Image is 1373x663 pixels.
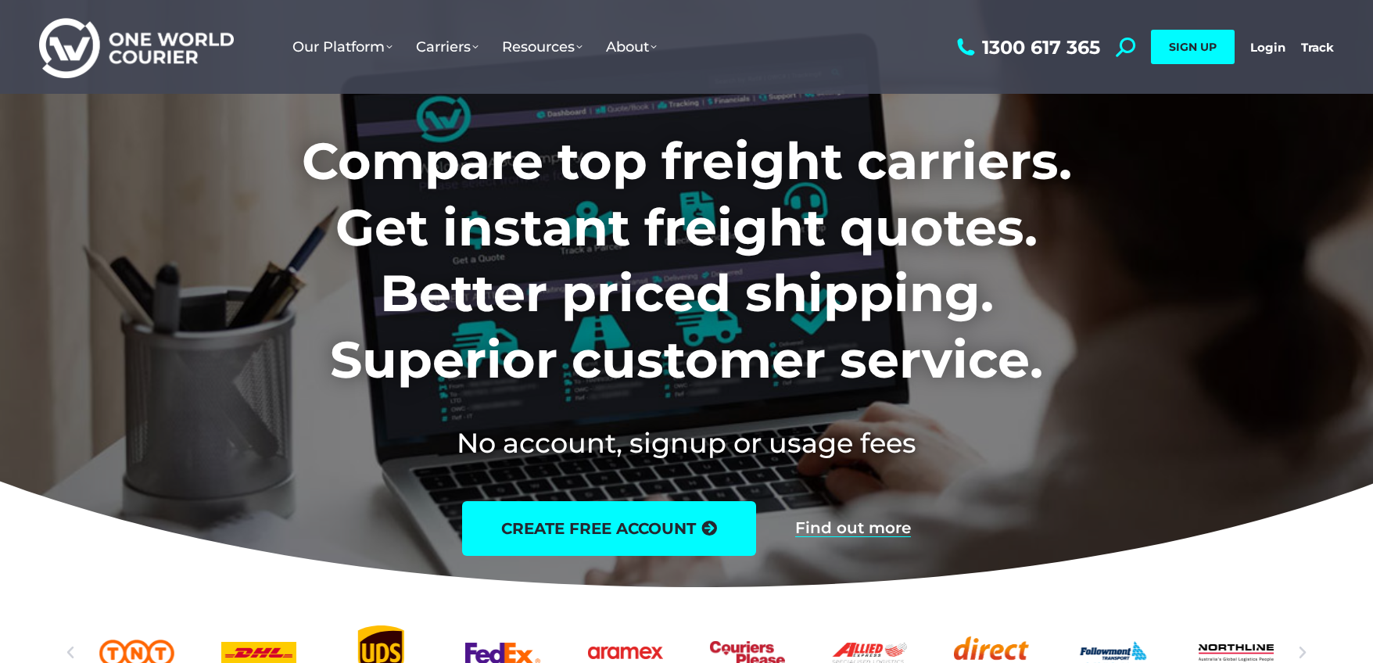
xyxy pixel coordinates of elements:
a: Our Platform [281,23,404,71]
img: One World Courier [39,16,234,79]
span: SIGN UP [1169,40,1217,54]
a: Carriers [404,23,490,71]
span: Our Platform [292,38,393,56]
a: About [594,23,669,71]
h1: Compare top freight carriers. Get instant freight quotes. Better priced shipping. Superior custom... [199,128,1175,392]
a: SIGN UP [1151,30,1235,64]
span: About [606,38,657,56]
a: create free account [462,501,756,556]
a: Resources [490,23,594,71]
span: Carriers [416,38,479,56]
a: 1300 617 365 [953,38,1100,57]
span: Resources [502,38,583,56]
h2: No account, signup or usage fees [199,424,1175,462]
a: Login [1250,40,1285,55]
a: Track [1301,40,1334,55]
a: Find out more [795,520,911,537]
